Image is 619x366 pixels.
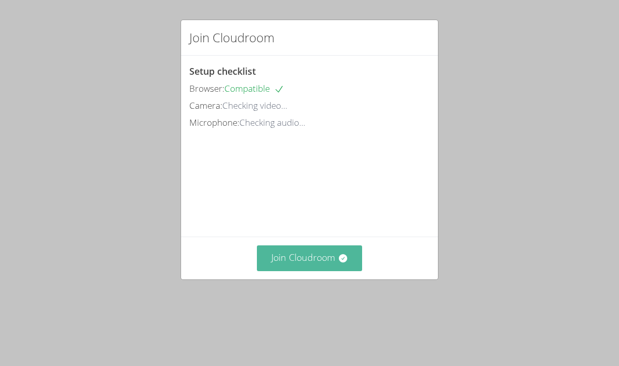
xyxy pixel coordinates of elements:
[257,245,363,271] button: Join Cloudroom
[222,99,287,111] span: Checking video...
[189,82,224,94] span: Browser:
[189,117,239,128] span: Microphone:
[239,117,305,128] span: Checking audio...
[189,65,256,77] span: Setup checklist
[224,82,284,94] span: Compatible
[189,99,222,111] span: Camera:
[189,28,274,47] h2: Join Cloudroom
